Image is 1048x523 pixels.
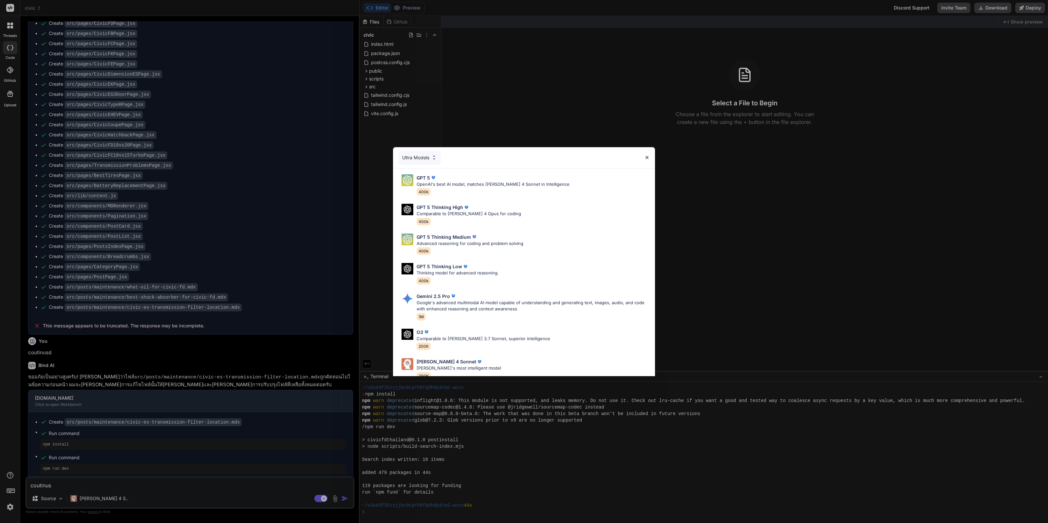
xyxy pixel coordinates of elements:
img: close [644,155,650,160]
img: Pick Models [402,263,413,274]
p: Comparable to [PERSON_NAME] 4 Opus for coding [417,211,521,217]
p: GPT 5 Thinking Low [417,263,462,270]
img: premium [463,204,470,211]
span: 200K [417,372,431,380]
span: 400k [417,218,431,225]
img: Pick Models [402,204,413,215]
span: 200K [417,342,431,350]
p: [PERSON_NAME]'s most intelligent model [417,365,501,372]
p: [PERSON_NAME] 4 Sonnet [417,358,476,365]
p: Comparable to [PERSON_NAME] 3.7 Sonnet, superior intelligence [417,336,550,342]
img: premium [476,358,483,365]
img: Pick Models [402,358,413,370]
span: 400k [417,188,431,196]
p: Google's advanced multimodal AI model capable of understanding and generating text, images, audio... [417,300,650,312]
p: GPT 5 [417,174,430,181]
p: Thinking model for advanced reasoning. [417,270,499,276]
img: premium [450,293,457,299]
img: Pick Models [431,155,437,160]
span: 1M [417,313,426,321]
p: GPT 5 Thinking High [417,204,463,211]
img: Pick Models [402,329,413,340]
span: 400k [417,277,431,285]
img: premium [430,174,437,181]
p: Gemini 2.5 Pro [417,293,450,300]
img: Pick Models [402,234,413,245]
img: Pick Models [402,293,413,305]
p: OpenAI's best AI model, matches [PERSON_NAME] 4 Sonnet in Intelligence [417,181,570,188]
div: Ultra Models [398,150,441,165]
img: premium [462,263,469,270]
p: GPT 5 Thinking Medium [417,234,471,240]
img: Pick Models [402,174,413,186]
img: premium [471,234,477,240]
img: premium [423,329,430,335]
p: Advanced reasoning for coding and problem solving [417,240,523,247]
span: 400k [417,247,431,255]
p: O3 [417,329,423,336]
